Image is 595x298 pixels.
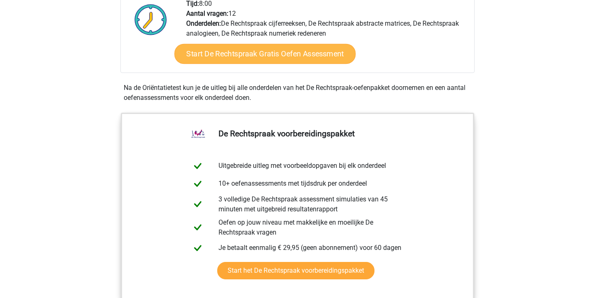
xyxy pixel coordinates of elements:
b: Onderdelen: [186,19,221,27]
b: Aantal vragen: [186,10,228,17]
a: Start het De Rechtspraak voorbereidingspakket [217,262,374,279]
a: Start De Rechtspraak Gratis Oefen Assessment [174,44,355,64]
div: Na de Oriëntatietest kun je de uitleg bij alle onderdelen van het De Rechtspraak-oefenpakket door... [120,83,475,103]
